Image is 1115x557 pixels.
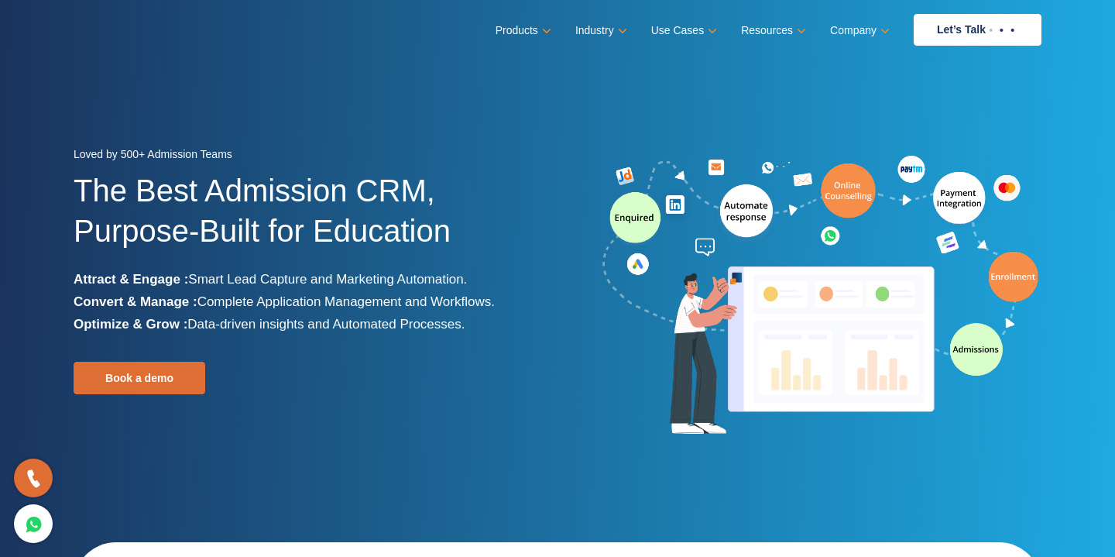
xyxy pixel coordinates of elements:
[600,152,1041,441] img: admission-software-home-page-header
[74,272,188,287] b: Attract & Engage :
[188,272,467,287] span: Smart Lead Capture and Marketing Automation.
[830,19,887,42] a: Company
[741,19,803,42] a: Resources
[914,14,1041,46] a: Let’s Talk
[575,19,624,42] a: Industry
[496,19,548,42] a: Products
[74,170,546,268] h1: The Best Admission CRM, Purpose-Built for Education
[74,294,197,309] b: Convert & Manage :
[74,362,205,394] a: Book a demo
[74,317,187,332] b: Optimize & Grow :
[197,294,495,309] span: Complete Application Management and Workflows.
[187,317,465,332] span: Data-driven insights and Automated Processes.
[74,143,546,170] div: Loved by 500+ Admission Teams
[651,19,714,42] a: Use Cases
